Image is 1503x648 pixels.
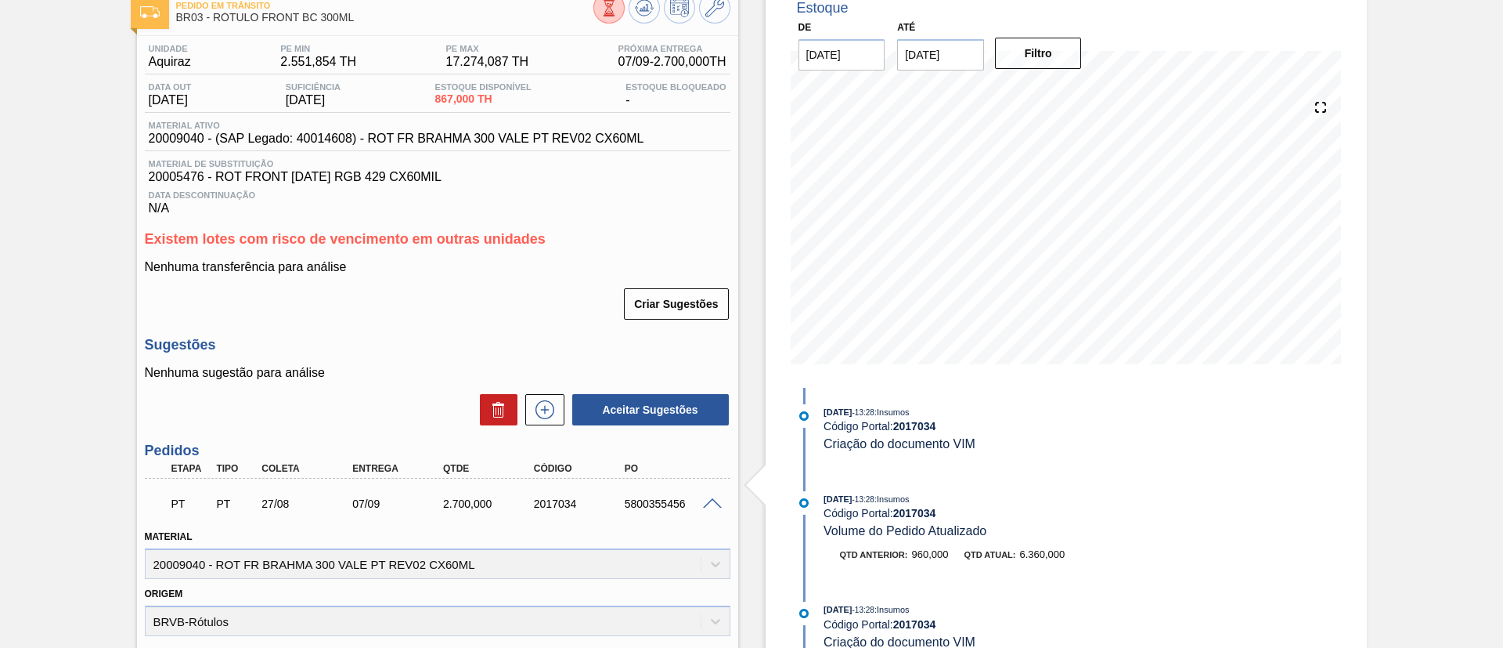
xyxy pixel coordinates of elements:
[348,498,450,510] div: 07/09/2025
[824,618,1195,631] div: Código Portal:
[168,487,214,521] div: Pedido em Trânsito
[445,44,528,53] span: PE MAX
[824,507,1195,519] div: Código Portal:
[964,550,1015,559] span: Qtd atual:
[168,463,214,474] div: Etapa
[145,337,730,353] h3: Sugestões
[824,407,852,417] span: [DATE]
[176,1,593,10] span: Pedido em Trânsito
[445,55,528,69] span: 17.274,087 TH
[995,38,1082,69] button: Filtro
[171,498,211,510] p: PT
[625,82,726,92] span: Estoque Bloqueado
[824,494,852,504] span: [DATE]
[852,495,874,504] span: - 13:28
[897,39,984,71] input: dd/mm/yyyy
[149,44,191,53] span: Unidade
[624,288,728,320] button: Criar Sugestões
[799,498,809,508] img: atual
[799,411,809,421] img: atual
[280,44,356,53] span: PE MIN
[852,408,874,417] span: - 13:28
[149,190,726,200] span: Data Descontinuação
[874,605,910,614] span: : Insumos
[564,393,730,427] div: Aceitar Sugestões
[212,463,259,474] div: Tipo
[618,55,726,69] span: 07/09 - 2.700,000 TH
[621,498,723,510] div: 5800355456
[625,287,730,321] div: Criar Sugestões
[840,550,908,559] span: Qtd anterior:
[893,507,936,519] strong: 2017034
[439,498,541,510] div: 2.700,000
[286,93,341,107] span: [DATE]
[799,609,809,618] img: atual
[439,463,541,474] div: Qtde
[145,588,183,599] label: Origem
[824,524,986,538] span: Volume do Pedido Atualizado
[572,394,729,425] button: Aceitar Sugestões
[798,22,812,33] label: De
[435,93,532,105] span: 867,000 TH
[517,394,564,425] div: Nova sugestão
[824,437,975,451] span: Criação do documento VIM
[1019,548,1065,560] span: 6.360,000
[618,44,726,53] span: Próxima Entrega
[621,463,723,474] div: PO
[286,82,341,92] span: Suficiência
[149,159,726,168] span: Material de Substituição
[824,420,1195,433] div: Código Portal:
[472,394,517,425] div: Excluir Sugestões
[149,93,192,107] span: [DATE]
[145,231,546,247] span: Existem lotes com risco de vencimento em outras unidades
[149,55,191,69] span: Aquiraz
[149,121,644,130] span: Material ativo
[798,39,885,71] input: dd/mm/yyyy
[622,82,730,107] div: -
[874,407,910,417] span: : Insumos
[893,618,936,631] strong: 2017034
[149,170,726,184] span: 20005476 - ROT FRONT [DATE] RGB 429 CX60MIL
[145,260,730,274] p: Nenhuma transferência para análise
[874,494,910,504] span: : Insumos
[897,22,915,33] label: Até
[212,498,259,510] div: Pedido de Transferência
[435,82,532,92] span: Estoque Disponível
[911,548,948,560] span: 960,000
[145,366,730,380] p: Nenhuma sugestão para análise
[140,6,160,18] img: Ícone
[893,420,936,433] strong: 2017034
[348,463,450,474] div: Entrega
[145,531,193,542] label: Material
[824,605,852,614] span: [DATE]
[530,463,632,474] div: Código
[145,184,730,215] div: N/A
[258,498,359,510] div: 27/08/2025
[258,463,359,474] div: Coleta
[280,55,356,69] span: 2.551,854 TH
[176,12,593,24] span: BR03 - RÓTULO FRONT BC 300ML
[852,606,874,614] span: - 13:28
[149,132,644,146] span: 20009040 - (SAP Legado: 40014608) - ROT FR BRAHMA 300 VALE PT REV02 CX60ML
[530,498,632,510] div: 2017034
[149,82,192,92] span: Data out
[145,443,730,459] h3: Pedidos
